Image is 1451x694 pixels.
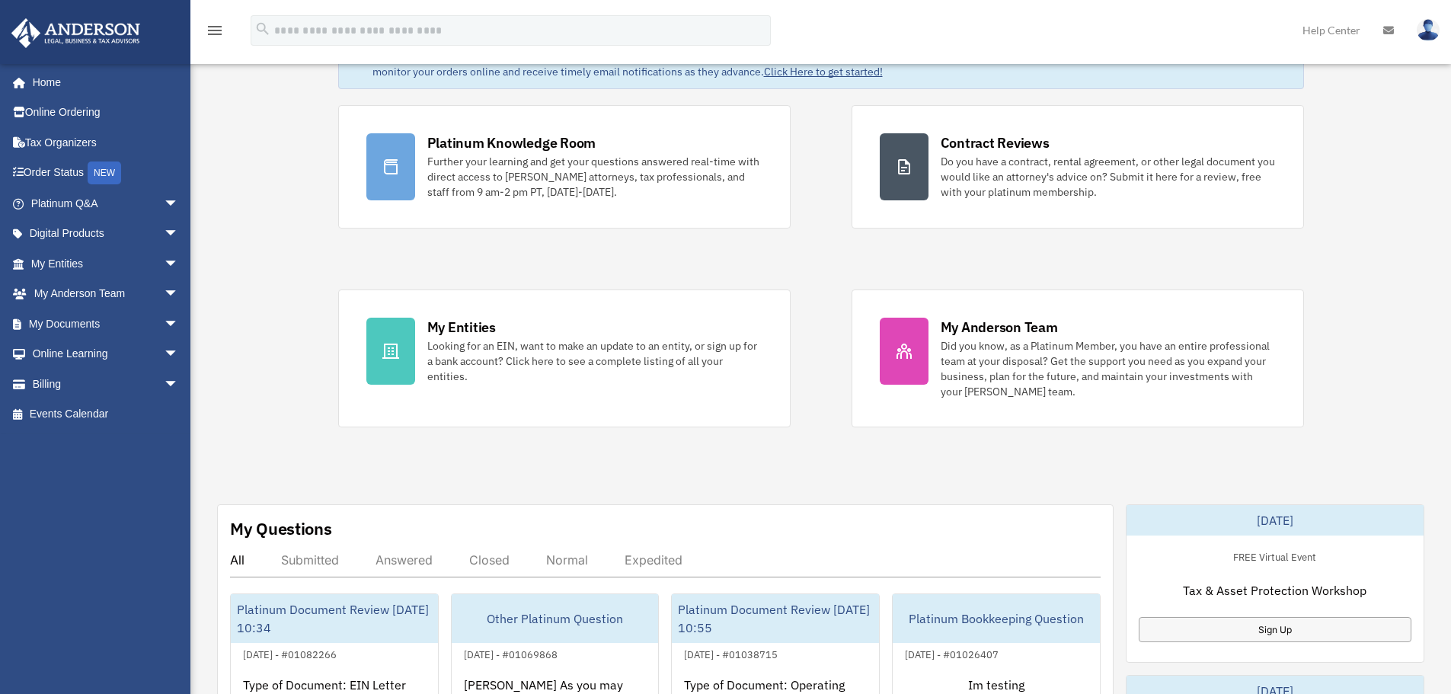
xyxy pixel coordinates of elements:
[11,188,202,219] a: Platinum Q&Aarrow_drop_down
[230,517,332,540] div: My Questions
[427,154,762,200] div: Further your learning and get your questions answered real-time with direct access to [PERSON_NAM...
[88,162,121,184] div: NEW
[672,645,790,661] div: [DATE] - #01038715
[764,65,883,78] a: Click Here to get started!
[941,338,1276,399] div: Did you know, as a Platinum Member, you have an entire professional team at your disposal? Get th...
[338,289,791,427] a: My Entities Looking for an EIN, want to make an update to an entity, or sign up for a bank accoun...
[206,27,224,40] a: menu
[11,98,202,128] a: Online Ordering
[1183,581,1366,600] span: Tax & Asset Protection Workshop
[941,318,1058,337] div: My Anderson Team
[254,21,271,37] i: search
[11,399,202,430] a: Events Calendar
[852,105,1304,229] a: Contract Reviews Do you have a contract, rental agreement, or other legal document you would like...
[427,338,762,384] div: Looking for an EIN, want to make an update to an entity, or sign up for a bank account? Click her...
[852,289,1304,427] a: My Anderson Team Did you know, as a Platinum Member, you have an entire professional team at your...
[941,133,1050,152] div: Contract Reviews
[164,188,194,219] span: arrow_drop_down
[469,552,510,568] div: Closed
[893,594,1100,643] div: Platinum Bookkeeping Question
[625,552,682,568] div: Expedited
[164,369,194,400] span: arrow_drop_down
[672,594,879,643] div: Platinum Document Review [DATE] 10:55
[11,67,194,98] a: Home
[1139,617,1411,642] a: Sign Up
[164,248,194,280] span: arrow_drop_down
[11,248,202,279] a: My Entitiesarrow_drop_down
[11,158,202,189] a: Order StatusNEW
[11,279,202,309] a: My Anderson Teamarrow_drop_down
[376,552,433,568] div: Answered
[452,645,570,661] div: [DATE] - #01069868
[452,594,659,643] div: Other Platinum Question
[231,645,349,661] div: [DATE] - #01082266
[281,552,339,568] div: Submitted
[427,133,596,152] div: Platinum Knowledge Room
[164,279,194,310] span: arrow_drop_down
[231,594,438,643] div: Platinum Document Review [DATE] 10:34
[546,552,588,568] div: Normal
[1417,19,1440,41] img: User Pic
[11,309,202,339] a: My Documentsarrow_drop_down
[1127,505,1424,536] div: [DATE]
[893,645,1011,661] div: [DATE] - #01026407
[164,339,194,370] span: arrow_drop_down
[11,339,202,369] a: Online Learningarrow_drop_down
[338,105,791,229] a: Platinum Knowledge Room Further your learning and get your questions answered real-time with dire...
[164,219,194,250] span: arrow_drop_down
[11,127,202,158] a: Tax Organizers
[206,21,224,40] i: menu
[7,18,145,48] img: Anderson Advisors Platinum Portal
[941,154,1276,200] div: Do you have a contract, rental agreement, or other legal document you would like an attorney's ad...
[11,369,202,399] a: Billingarrow_drop_down
[427,318,496,337] div: My Entities
[11,219,202,249] a: Digital Productsarrow_drop_down
[230,552,244,568] div: All
[1221,548,1328,564] div: FREE Virtual Event
[164,309,194,340] span: arrow_drop_down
